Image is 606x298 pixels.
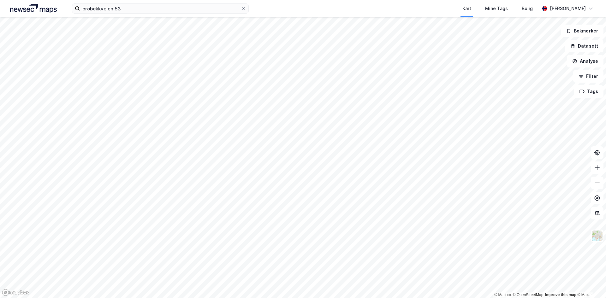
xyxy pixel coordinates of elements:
[462,5,471,12] div: Kart
[573,70,603,83] button: Filter
[574,268,606,298] iframe: Chat Widget
[80,4,241,13] input: Søk på adresse, matrikkel, gårdeiere, leietakere eller personer
[545,293,576,297] a: Improve this map
[522,5,533,12] div: Bolig
[574,268,606,298] div: Kontrollprogram for chat
[561,25,603,37] button: Bokmerker
[591,230,603,242] img: Z
[565,40,603,52] button: Datasett
[513,293,544,297] a: OpenStreetMap
[485,5,508,12] div: Mine Tags
[2,289,30,296] a: Mapbox homepage
[574,85,603,98] button: Tags
[494,293,512,297] a: Mapbox
[10,4,57,13] img: logo.a4113a55bc3d86da70a041830d287a7e.svg
[550,5,586,12] div: [PERSON_NAME]
[567,55,603,67] button: Analyse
